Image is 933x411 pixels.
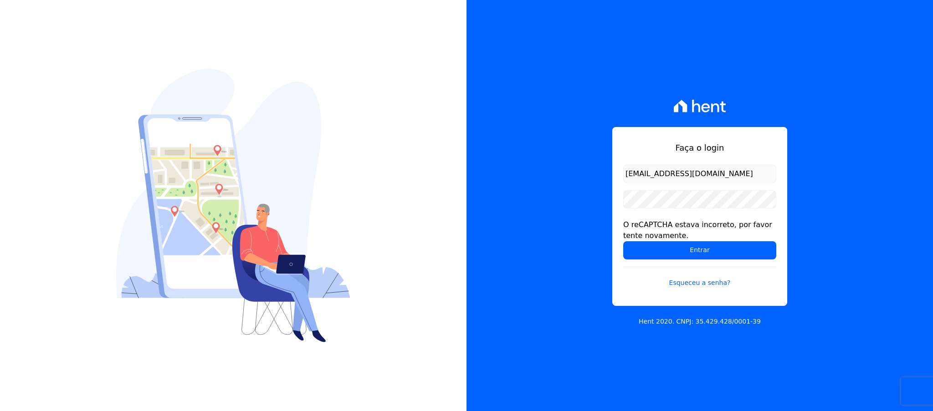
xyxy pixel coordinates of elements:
input: Entrar [623,241,776,259]
p: Hent 2020. CNPJ: 35.429.428/0001-39 [639,317,761,326]
img: Login [116,69,350,342]
input: Email [623,165,776,183]
h1: Faça o login [623,142,776,154]
a: Esqueceu a senha? [623,267,776,288]
div: O reCAPTCHA estava incorreto, por favor tente novamente. [623,219,776,241]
